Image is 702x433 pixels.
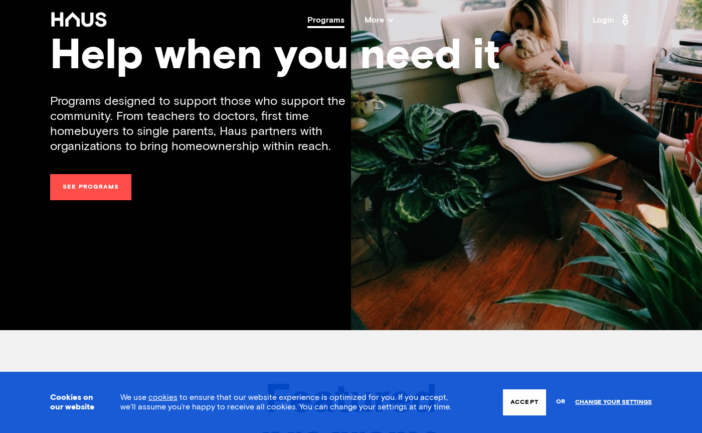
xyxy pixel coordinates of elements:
span: We use to ensure that our website experience is optimized for you. If you accept, we’ll assume yo... [120,393,451,411]
a: Change your settings [575,399,652,406]
a: Login [593,12,632,28]
span: or [556,393,565,411]
h3: Cookies on our website [50,393,95,412]
div: Help when you need it [50,35,652,78]
button: Accept [503,389,546,415]
a: See programs [50,174,131,200]
a: cookies [148,393,178,401]
span: More [365,16,393,24]
a: Programs [307,16,344,24]
div: Programs designed to support those who support the community. From teachers to doctors, first tim... [50,94,351,154]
